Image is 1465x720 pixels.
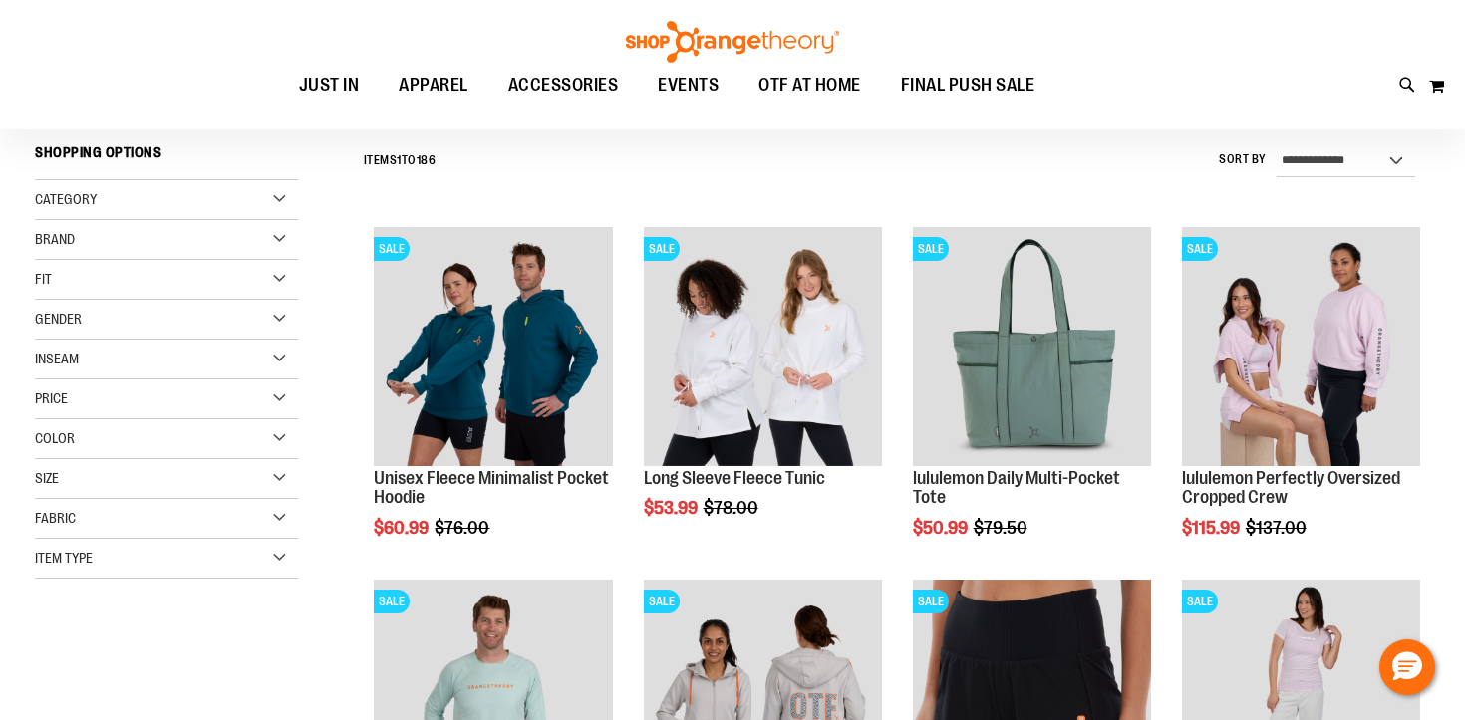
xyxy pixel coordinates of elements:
img: lululemon Perfectly Oversized Cropped Crew [1182,227,1420,465]
img: lululemon Daily Multi-Pocket Tote [913,227,1151,465]
span: $76.00 [435,518,492,538]
span: SALE [374,237,410,261]
a: lululemon Perfectly Oversized Cropped CrewSALE [1182,227,1420,468]
span: $79.50 [974,518,1030,538]
a: OTF AT HOME [738,63,881,109]
span: SALE [913,237,949,261]
button: Hello, have a question? Let’s chat. [1379,639,1435,695]
a: JUST IN [279,63,380,109]
a: APPAREL [379,63,488,109]
span: ACCESSORIES [508,63,619,108]
a: FINAL PUSH SALE [881,63,1055,108]
a: Unisex Fleece Minimalist Pocket HoodieSALE [374,227,612,468]
span: SALE [913,590,949,613]
a: lululemon Daily Multi-Pocket ToteSALE [913,227,1151,468]
h2: Items to [364,145,437,176]
img: Shop Orangetheory [623,21,842,63]
a: ACCESSORIES [488,63,639,109]
span: Inseam [35,351,79,366]
span: $115.99 [1182,518,1243,538]
span: JUST IN [299,63,360,108]
a: Product image for Fleece Long SleeveSALE [644,227,882,468]
a: lululemon Daily Multi-Pocket Tote [913,468,1120,508]
span: SALE [644,237,680,261]
span: 186 [417,153,437,167]
span: 1 [397,153,402,167]
span: Fabric [35,510,76,526]
span: APPAREL [399,63,468,108]
span: $60.99 [374,518,432,538]
div: product [364,217,622,589]
strong: Shopping Options [35,135,298,180]
span: Size [35,470,59,486]
span: $50.99 [913,518,971,538]
span: $53.99 [644,498,701,518]
span: Item Type [35,550,93,566]
a: EVENTS [638,63,738,109]
span: SALE [374,590,410,613]
span: Color [35,430,75,446]
span: OTF AT HOME [758,63,861,108]
span: $137.00 [1246,518,1310,538]
div: product [903,217,1161,589]
span: Fit [35,271,52,287]
span: SALE [1182,590,1218,613]
span: Brand [35,231,75,247]
span: Gender [35,311,82,327]
span: SALE [644,590,680,613]
div: product [634,217,892,569]
span: Category [35,191,97,207]
img: Product image for Fleece Long Sleeve [644,227,882,465]
span: Price [35,390,68,406]
label: Sort By [1219,151,1267,168]
span: EVENTS [658,63,719,108]
a: Long Sleeve Fleece Tunic [644,468,825,488]
a: lululemon Perfectly Oversized Cropped Crew [1182,468,1400,508]
a: Unisex Fleece Minimalist Pocket Hoodie [374,468,609,508]
span: $78.00 [704,498,761,518]
img: Unisex Fleece Minimalist Pocket Hoodie [374,227,612,465]
span: FINAL PUSH SALE [901,63,1035,108]
span: SALE [1182,237,1218,261]
div: product [1172,217,1430,589]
